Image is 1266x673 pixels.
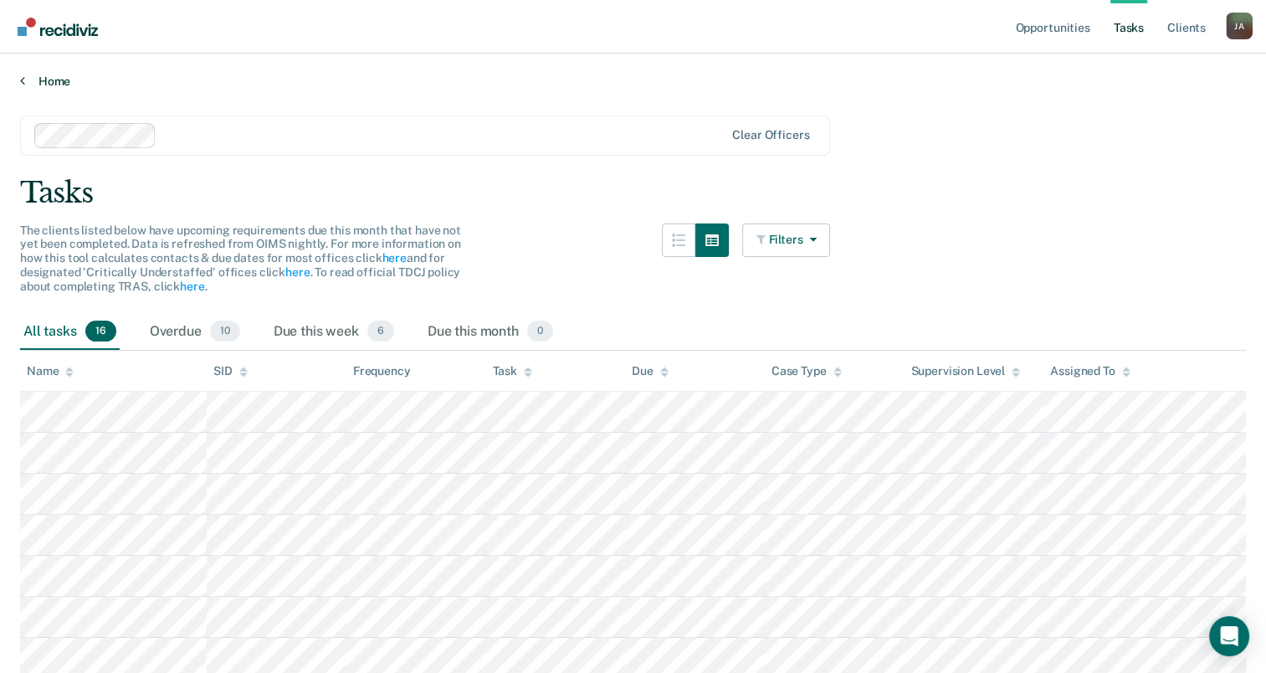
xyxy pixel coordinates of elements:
[20,74,1246,89] a: Home
[527,321,553,342] span: 0
[285,265,310,279] a: here
[771,364,842,378] div: Case Type
[210,321,240,342] span: 10
[18,18,98,36] img: Recidiviz
[367,321,394,342] span: 6
[910,364,1020,378] div: Supervision Level
[382,251,406,265] a: here
[1226,13,1253,39] div: J A
[20,223,461,293] span: The clients listed below have upcoming requirements due this month that have not yet been complet...
[1050,364,1130,378] div: Assigned To
[424,314,556,351] div: Due this month0
[632,364,669,378] div: Due
[27,364,74,378] div: Name
[270,314,397,351] div: Due this week6
[20,314,120,351] div: All tasks16
[85,321,116,342] span: 16
[732,128,809,142] div: Clear officers
[742,223,831,257] button: Filters
[1209,616,1249,656] div: Open Intercom Messenger
[20,176,1246,210] div: Tasks
[213,364,248,378] div: SID
[353,364,411,378] div: Frequency
[1226,13,1253,39] button: Profile dropdown button
[146,314,243,351] div: Overdue10
[180,280,204,293] a: here
[492,364,531,378] div: Task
